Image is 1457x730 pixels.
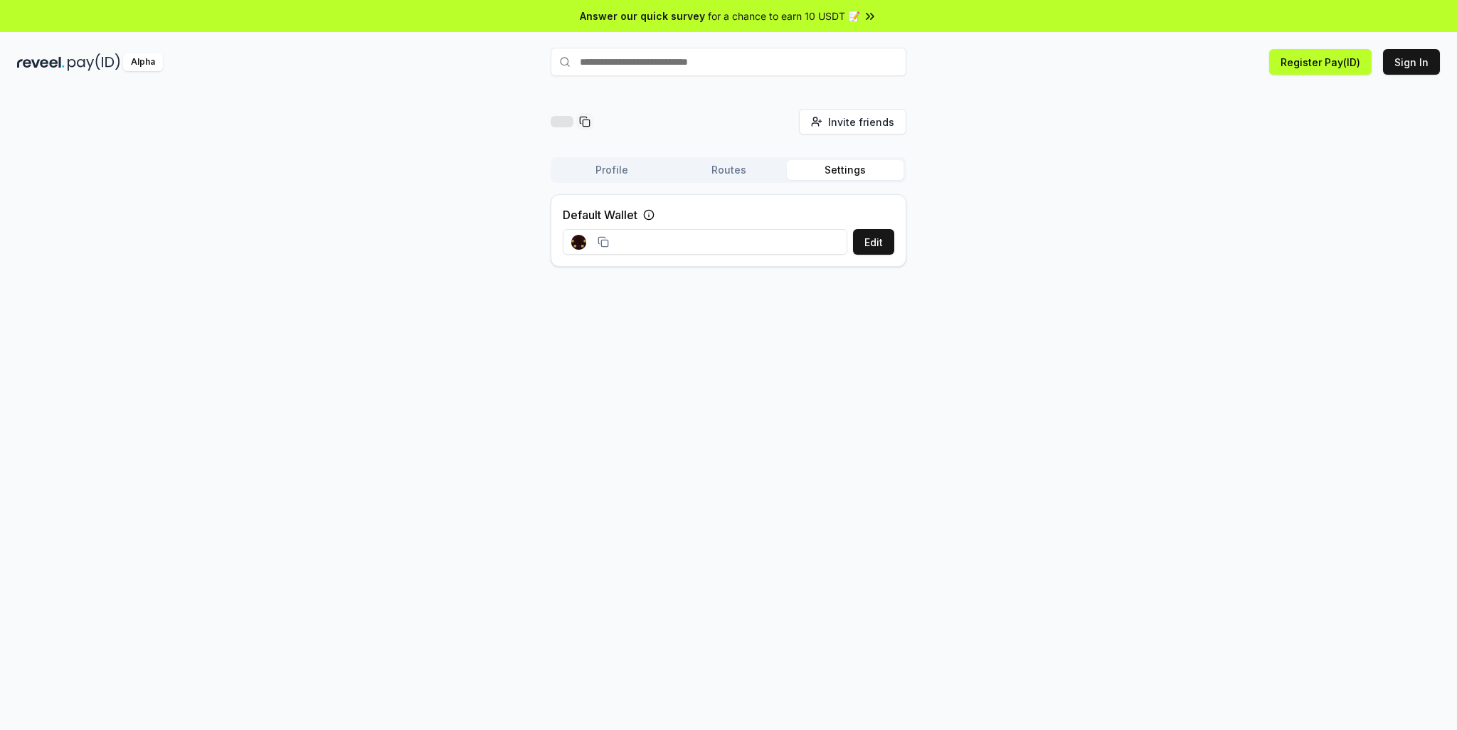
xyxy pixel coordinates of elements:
[17,53,65,71] img: reveel_dark
[553,160,670,180] button: Profile
[799,109,906,134] button: Invite friends
[670,160,787,180] button: Routes
[708,9,860,23] span: for a chance to earn 10 USDT 📝
[787,160,904,180] button: Settings
[563,206,637,223] label: Default Wallet
[1383,49,1440,75] button: Sign In
[580,9,705,23] span: Answer our quick survey
[68,53,120,71] img: pay_id
[123,53,163,71] div: Alpha
[1269,49,1372,75] button: Register Pay(ID)
[828,115,894,129] span: Invite friends
[853,229,894,255] button: Edit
